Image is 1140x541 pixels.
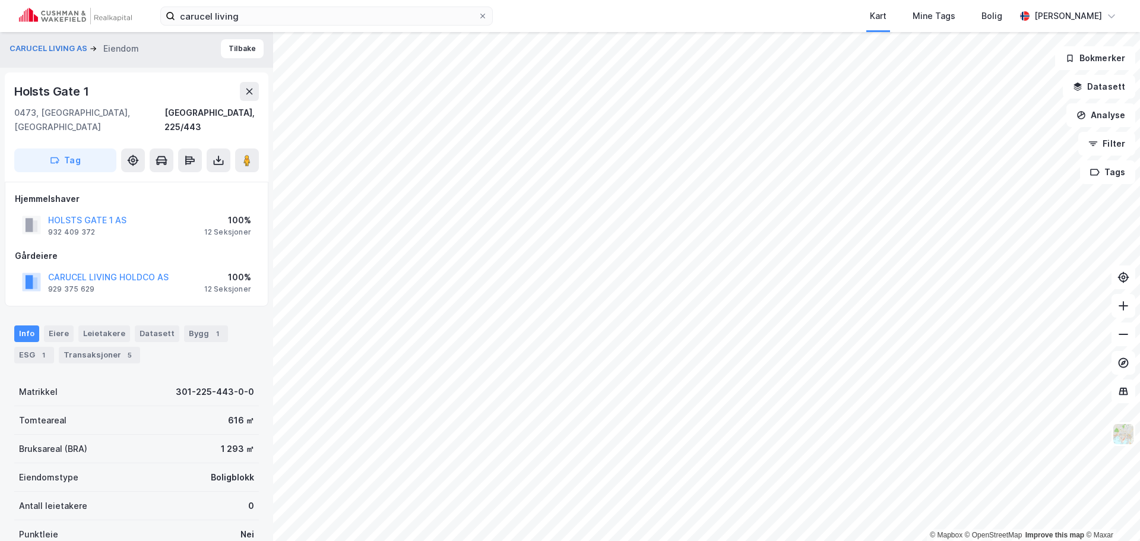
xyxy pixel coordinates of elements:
[48,284,94,294] div: 929 375 629
[14,82,91,101] div: Holsts Gate 1
[870,9,886,23] div: Kart
[123,349,135,361] div: 5
[204,227,251,237] div: 12 Seksjoner
[211,470,254,485] div: Boligblokk
[44,325,74,342] div: Eiere
[1081,484,1140,541] div: Kontrollprogram for chat
[204,270,251,284] div: 100%
[1078,132,1135,156] button: Filter
[14,106,164,134] div: 0473, [GEOGRAPHIC_DATA], [GEOGRAPHIC_DATA]
[48,227,95,237] div: 932 409 372
[211,328,223,340] div: 1
[965,531,1022,539] a: OpenStreetMap
[103,42,139,56] div: Eiendom
[1112,423,1135,445] img: Z
[14,347,54,363] div: ESG
[1066,103,1135,127] button: Analyse
[164,106,259,134] div: [GEOGRAPHIC_DATA], 225/443
[1081,484,1140,541] iframe: Chat Widget
[204,213,251,227] div: 100%
[59,347,140,363] div: Transaksjoner
[1063,75,1135,99] button: Datasett
[1034,9,1102,23] div: [PERSON_NAME]
[19,470,78,485] div: Eiendomstype
[78,325,130,342] div: Leietakere
[176,385,254,399] div: 301-225-443-0-0
[9,43,90,55] button: CARUCEL LIVING AS
[221,39,264,58] button: Tilbake
[228,413,254,428] div: 616 ㎡
[15,249,258,263] div: Gårdeiere
[221,442,254,456] div: 1 293 ㎡
[175,7,478,25] input: Søk på adresse, matrikkel, gårdeiere, leietakere eller personer
[14,148,116,172] button: Tag
[37,349,49,361] div: 1
[19,413,66,428] div: Tomteareal
[19,442,87,456] div: Bruksareal (BRA)
[1025,531,1084,539] a: Improve this map
[981,9,1002,23] div: Bolig
[19,385,58,399] div: Matrikkel
[248,499,254,513] div: 0
[930,531,962,539] a: Mapbox
[135,325,179,342] div: Datasett
[1055,46,1135,70] button: Bokmerker
[14,325,39,342] div: Info
[19,8,132,24] img: cushman-wakefield-realkapital-logo.202ea83816669bd177139c58696a8fa1.svg
[19,499,87,513] div: Antall leietakere
[913,9,955,23] div: Mine Tags
[204,284,251,294] div: 12 Seksjoner
[15,192,258,206] div: Hjemmelshaver
[1080,160,1135,184] button: Tags
[184,325,228,342] div: Bygg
